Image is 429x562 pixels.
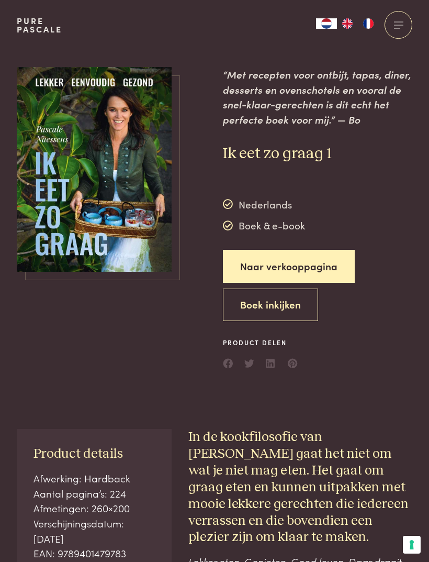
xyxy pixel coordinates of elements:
[223,67,412,127] p: “Met recepten voor ontbijt, tapas, diner, desserts en ovenschotels en vooral de snel-klaar-gerech...
[358,18,379,29] a: FR
[337,18,358,29] a: EN
[223,338,298,347] span: Product delen
[316,18,337,29] div: Language
[223,289,318,322] button: Boek inkijken
[223,250,355,283] a: Naar verkooppagina
[188,429,412,546] h3: In de kookfilosofie van [PERSON_NAME] gaat het niet om wat je niet mag eten. Het gaat om graag et...
[316,18,379,29] aside: Language selected: Nederlands
[17,17,62,34] a: PurePascale
[403,536,421,554] button: Uw voorkeuren voor toestemming voor trackingtechnologieën
[33,447,123,460] span: Product details
[223,218,305,234] div: Boek & e-book
[17,67,172,272] img: https://admin.purepascale.com/wp-content/uploads/2022/12/pascale-naessens-ik-eet-zo-graag-1.jpeg
[223,144,412,163] h2: Ik eet zo graag 1
[316,18,337,29] a: NL
[337,18,379,29] ul: Language list
[223,196,305,212] div: Nederlands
